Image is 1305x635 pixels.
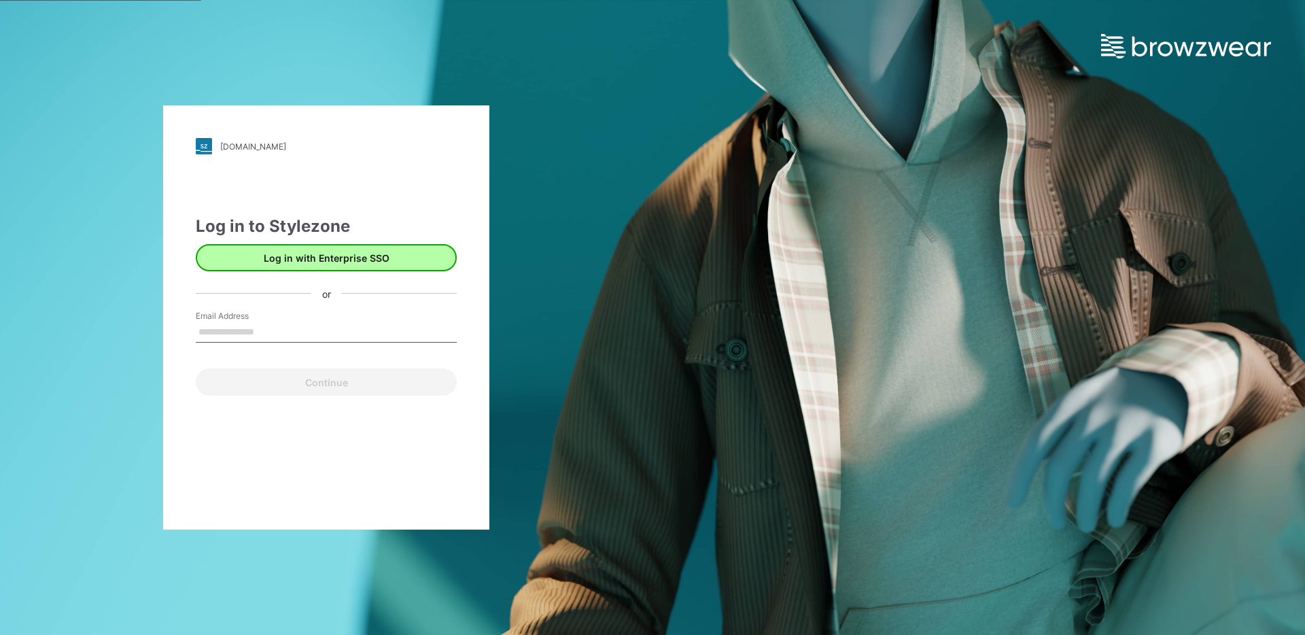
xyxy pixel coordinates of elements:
label: Email Address [196,310,291,322]
div: or [311,286,342,301]
button: Log in with Enterprise SSO [196,244,457,271]
div: [DOMAIN_NAME] [220,141,286,152]
a: [DOMAIN_NAME] [196,138,457,154]
img: stylezone-logo.562084cfcfab977791bfbf7441f1a819.svg [196,138,212,154]
div: Log in to Stylezone [196,214,457,239]
img: browzwear-logo.e42bd6dac1945053ebaf764b6aa21510.svg [1101,34,1271,58]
